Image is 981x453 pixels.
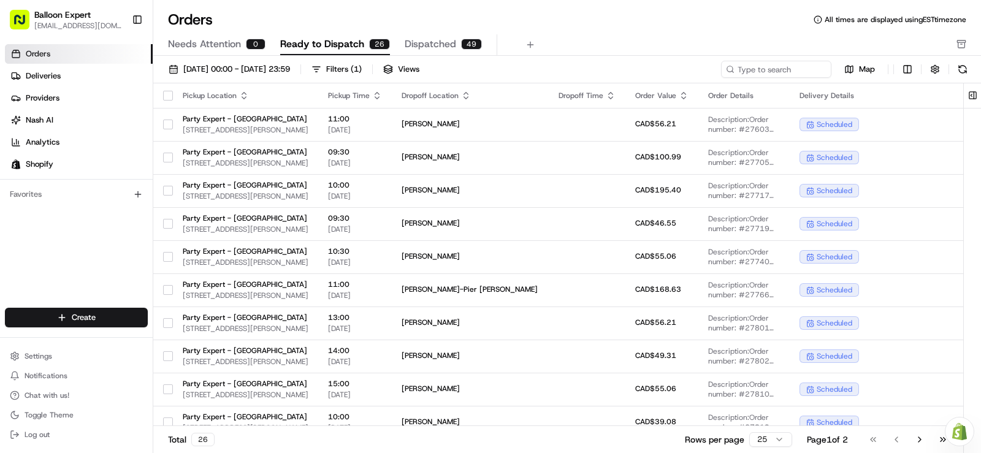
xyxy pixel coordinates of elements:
[708,181,780,200] span: Description: Order number: #27717 for [PERSON_NAME]
[328,313,382,322] span: 13:00
[817,384,852,394] span: scheduled
[461,39,482,50] div: 49
[635,185,681,195] span: CAD$195.40
[859,64,875,75] span: Map
[708,379,780,399] span: Description: Order number: #27810 for [PERSON_NAME]
[328,357,382,367] span: [DATE]
[55,129,169,139] div: We're available if you need us!
[351,64,362,75] span: ( 1 )
[26,137,59,148] span: Analytics
[183,257,308,267] span: [STREET_ADDRESS][PERSON_NAME]
[5,44,153,64] a: Orders
[402,351,539,360] span: [PERSON_NAME]
[402,251,539,261] span: [PERSON_NAME]
[635,384,676,394] span: CAD$55.06
[5,66,153,86] a: Deliveries
[183,324,308,333] span: [STREET_ADDRESS][PERSON_NAME]
[328,412,382,422] span: 10:00
[183,114,308,124] span: Party Expert - [GEOGRAPHIC_DATA]
[5,154,153,174] a: Shopify
[116,241,197,253] span: API Documentation
[26,117,48,139] img: 8016278978528_b943e370aa5ada12b00a_72.png
[168,37,241,51] span: Needs Attention
[708,91,780,101] div: Order Details
[635,251,676,261] span: CAD$55.06
[954,61,971,78] button: Refresh
[328,114,382,124] span: 11:00
[635,351,676,360] span: CAD$49.31
[328,158,382,168] span: [DATE]
[183,423,308,433] span: [STREET_ADDRESS][PERSON_NAME]
[34,21,122,31] button: [EMAIL_ADDRESS][DOMAIN_NAME]
[402,218,539,228] span: [PERSON_NAME]
[708,346,780,366] span: Description: Order number: #27802 for [PERSON_NAME]
[25,191,34,200] img: 1736555255976-a54dd68f-1ca7-489b-9aae-adbdc363a1c4
[208,121,223,135] button: Start new chat
[635,284,681,294] span: CAD$168.63
[38,190,99,200] span: [PERSON_NAME]
[183,91,308,101] div: Pickup Location
[378,61,425,78] button: Views
[402,91,539,101] div: Dropoff Location
[72,312,96,323] span: Create
[183,390,308,400] span: [STREET_ADDRESS][PERSON_NAME]
[328,280,382,289] span: 11:00
[817,153,852,162] span: scheduled
[817,120,852,129] span: scheduled
[5,185,148,204] div: Favorites
[183,158,308,168] span: [STREET_ADDRESS][PERSON_NAME]
[168,433,215,446] div: Total
[26,115,53,126] span: Nash AI
[183,191,308,201] span: [STREET_ADDRESS][PERSON_NAME]
[55,117,201,129] div: Start new chat
[34,9,91,21] span: Balloon Expert
[5,387,148,404] button: Chat with us!
[328,125,382,135] span: [DATE]
[5,132,153,152] a: Analytics
[328,224,382,234] span: [DATE]
[635,318,676,327] span: CAD$56.21
[183,224,308,234] span: [STREET_ADDRESS][PERSON_NAME]
[5,5,127,34] button: Balloon Expert[EMAIL_ADDRESS][DOMAIN_NAME]
[402,318,539,327] span: [PERSON_NAME]
[825,15,966,25] span: All times are displayed using EST timezone
[183,412,308,422] span: Party Expert - [GEOGRAPHIC_DATA]
[5,367,148,384] button: Notifications
[7,236,99,258] a: 📗Knowledge Base
[685,433,744,446] p: Rows per page
[183,357,308,367] span: [STREET_ADDRESS][PERSON_NAME]
[12,49,223,69] p: Welcome 👋
[25,430,50,440] span: Log out
[12,117,34,139] img: 1736555255976-a54dd68f-1ca7-489b-9aae-adbdc363a1c4
[635,417,676,427] span: CAD$39.08
[817,219,852,229] span: scheduled
[328,379,382,389] span: 15:00
[328,346,382,356] span: 14:00
[817,351,852,361] span: scheduled
[817,285,852,295] span: scheduled
[817,186,852,196] span: scheduled
[817,417,852,427] span: scheduled
[86,270,148,280] a: Powered byPylon
[708,280,780,300] span: Description: Order number: #27766 for [PERSON_NAME]-Pier [PERSON_NAME]
[402,384,539,394] span: [PERSON_NAME]
[635,91,689,101] div: Order Value
[183,313,308,322] span: Party Expert - [GEOGRAPHIC_DATA]
[708,413,780,432] span: Description: Order number: #27819 for [PERSON_NAME]
[25,371,67,381] span: Notifications
[817,318,852,328] span: scheduled
[369,39,390,50] div: 26
[708,115,780,134] span: Description: Order number: #27603 for [PERSON_NAME]
[183,246,308,256] span: Party Expert - [GEOGRAPHIC_DATA]
[190,157,223,172] button: See all
[328,257,382,267] span: [DATE]
[402,152,539,162] span: [PERSON_NAME]
[104,242,113,252] div: 💻
[328,180,382,190] span: 10:00
[32,79,202,92] input: Clear
[12,178,32,198] img: Brigitte Vinadas
[708,313,780,333] span: Description: Order number: #27801 for [PERSON_NAME]
[26,159,53,170] span: Shopify
[183,379,308,389] span: Party Expert - [GEOGRAPHIC_DATA]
